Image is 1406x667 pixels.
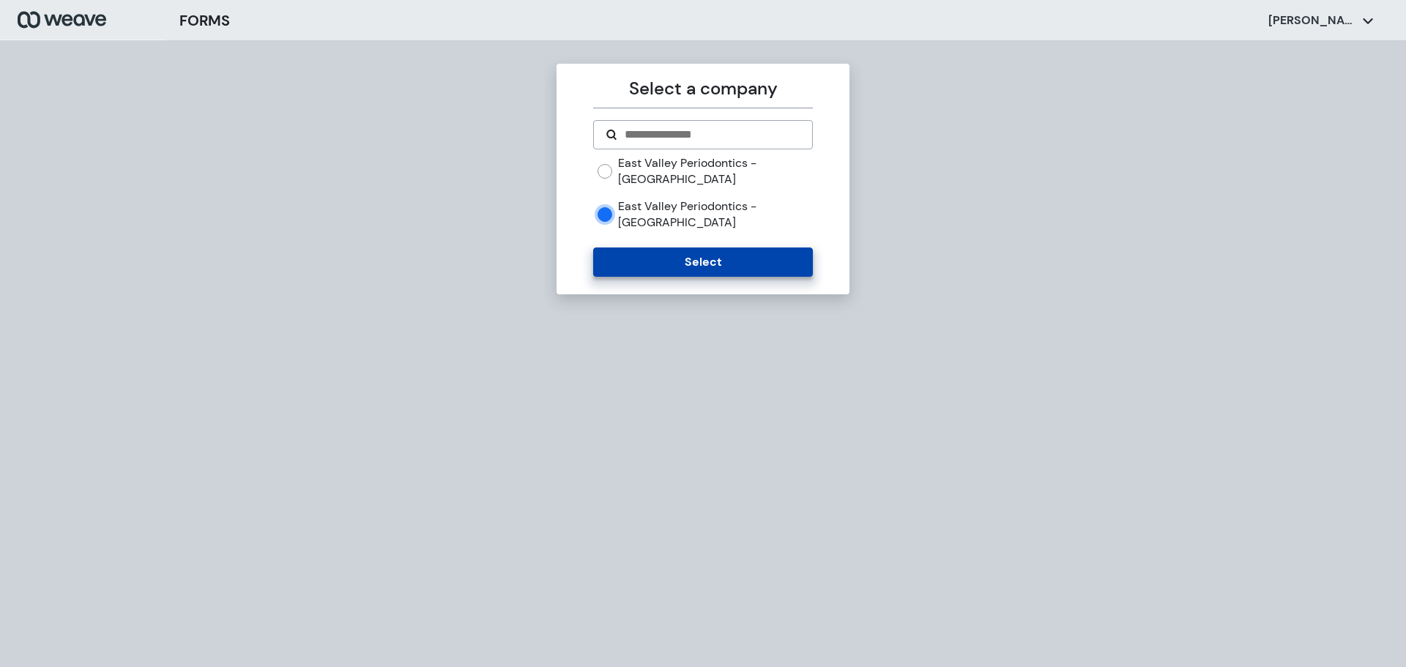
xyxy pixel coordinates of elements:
[593,75,812,102] p: Select a company
[593,247,812,277] button: Select
[179,10,230,31] h3: FORMS
[1268,12,1356,29] p: [PERSON_NAME]
[623,126,800,144] input: Search
[618,198,812,230] label: East Valley Periodontics - [GEOGRAPHIC_DATA]
[618,155,812,187] label: East Valley Periodontics - [GEOGRAPHIC_DATA]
